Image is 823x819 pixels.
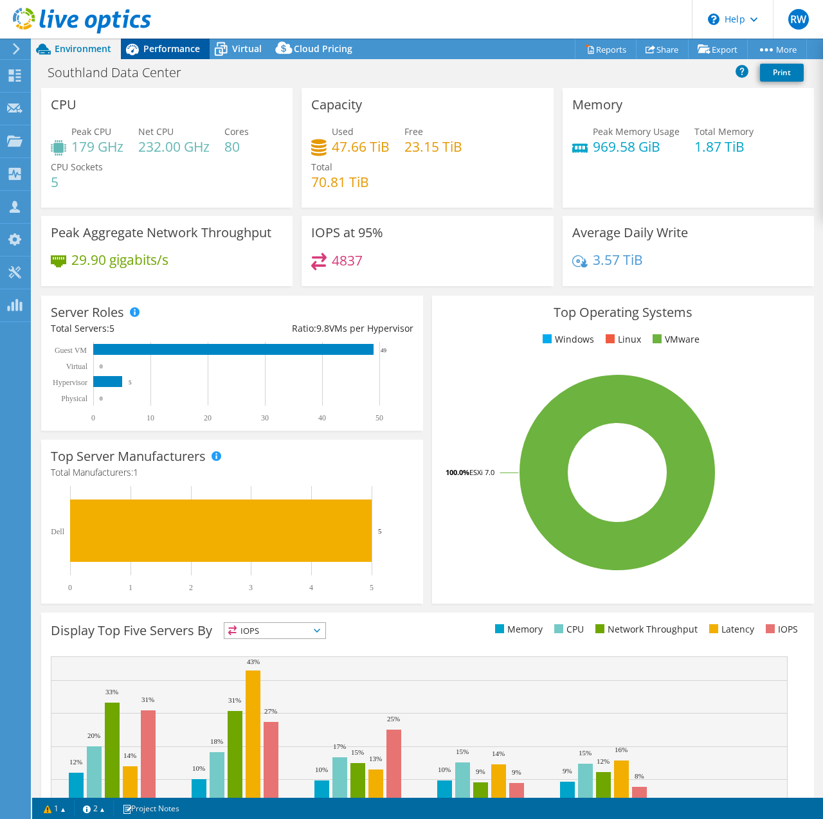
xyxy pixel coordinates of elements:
[602,332,641,346] li: Linux
[228,696,241,704] text: 31%
[579,749,592,757] text: 15%
[404,125,423,138] span: Free
[551,622,584,636] li: CPU
[100,363,103,370] text: 0
[51,305,124,319] h3: Server Roles
[87,732,100,739] text: 20%
[404,139,462,154] h4: 23.15 TiB
[593,125,680,138] span: Peak Memory Usage
[42,66,201,80] h1: Southland Data Center
[51,527,64,536] text: Dell
[309,583,313,592] text: 4
[572,226,688,240] h3: Average Daily Write
[456,748,469,755] text: 15%
[316,322,329,334] span: 9.8
[315,766,328,773] text: 10%
[311,175,369,189] h4: 70.81 TiB
[91,413,95,422] text: 0
[105,688,118,696] text: 33%
[318,413,326,422] text: 40
[232,321,413,336] div: Ratio: VMs per Hypervisor
[294,42,352,55] span: Cloud Pricing
[109,322,114,334] span: 5
[210,737,223,745] text: 18%
[51,449,206,464] h3: Top Server Manufacturers
[597,757,610,765] text: 12%
[446,467,469,477] tspan: 100.0%
[760,64,804,82] a: Print
[492,622,543,636] li: Memory
[138,125,174,138] span: Net CPU
[311,161,332,173] span: Total
[649,332,700,346] li: VMware
[593,139,680,154] h4: 969.58 GiB
[123,751,136,759] text: 14%
[375,413,383,422] text: 50
[381,347,387,354] text: 49
[141,696,154,703] text: 31%
[264,707,277,715] text: 27%
[688,39,748,59] a: Export
[129,379,132,386] text: 5
[69,758,82,766] text: 12%
[694,139,754,154] h4: 1.87 TiB
[55,42,111,55] span: Environment
[708,14,719,25] svg: \n
[378,527,382,535] text: 5
[512,768,521,776] text: 9%
[192,764,205,772] text: 10%
[469,467,494,477] tspan: ESXi 7.0
[138,139,210,154] h4: 232.00 GHz
[369,755,382,762] text: 13%
[133,466,138,478] span: 1
[51,321,232,336] div: Total Servers:
[332,139,390,154] h4: 47.66 TiB
[189,583,193,592] text: 2
[53,378,87,387] text: Hypervisor
[51,465,413,480] h4: Total Manufacturers:
[694,125,754,138] span: Total Memory
[224,125,249,138] span: Cores
[370,583,374,592] text: 5
[71,253,168,267] h4: 29.90 gigabits/s
[51,226,271,240] h3: Peak Aggregate Network Throughput
[51,98,77,112] h3: CPU
[147,413,154,422] text: 10
[68,583,72,592] text: 0
[635,772,644,780] text: 8%
[247,658,260,665] text: 43%
[572,98,622,112] h3: Memory
[113,800,188,816] a: Project Notes
[763,622,798,636] li: IOPS
[311,226,383,240] h3: IOPS at 95%
[129,583,132,592] text: 1
[249,583,253,592] text: 3
[387,715,400,723] text: 25%
[55,346,87,355] text: Guest VM
[51,175,103,189] h4: 5
[74,800,114,816] a: 2
[575,39,637,59] a: Reports
[66,362,88,371] text: Virtual
[311,98,362,112] h3: Capacity
[615,746,628,753] text: 16%
[333,742,346,750] text: 17%
[788,9,809,30] span: RW
[593,253,643,267] h4: 3.57 TiB
[438,766,451,773] text: 10%
[71,125,111,138] span: Peak CPU
[61,394,87,403] text: Physical
[351,748,364,756] text: 15%
[224,623,325,638] span: IOPS
[492,750,505,757] text: 14%
[747,39,807,59] a: More
[442,305,804,319] h3: Top Operating Systems
[706,622,754,636] li: Latency
[539,332,594,346] li: Windows
[232,42,262,55] span: Virtual
[224,139,249,154] h4: 80
[51,161,103,173] span: CPU Sockets
[261,413,269,422] text: 30
[332,125,354,138] span: Used
[143,42,200,55] span: Performance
